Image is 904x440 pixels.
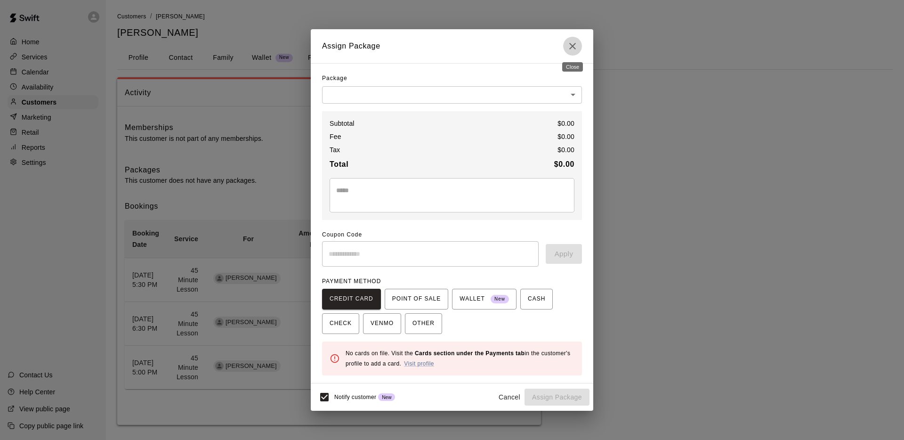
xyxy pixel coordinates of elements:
[330,132,341,141] p: Fee
[392,292,441,307] span: POINT OF SALE
[330,160,348,168] b: Total
[330,119,355,128] p: Subtotal
[415,350,525,357] b: Cards section under the Payments tab
[557,132,574,141] p: $ 0.00
[322,289,381,310] button: CREDIT CARD
[334,394,376,400] span: Notify customer
[460,292,509,307] span: WALLET
[322,313,359,334] button: CHECK
[322,71,347,86] span: Package
[562,62,583,72] div: Close
[322,228,582,243] span: Coupon Code
[494,389,525,406] button: Cancel
[330,316,352,331] span: CHECK
[322,278,381,285] span: PAYMENT METHOD
[385,289,448,310] button: POINT OF SALE
[557,145,574,155] p: $ 0.00
[363,313,401,334] button: VENMO
[557,119,574,128] p: $ 0.00
[412,316,435,331] span: OTHER
[452,289,517,310] button: WALLET New
[405,313,442,334] button: OTHER
[554,160,574,168] b: $ 0.00
[528,292,545,307] span: CASH
[330,292,373,307] span: CREDIT CARD
[330,145,340,155] p: Tax
[371,316,394,331] span: VENMO
[491,293,509,306] span: New
[378,395,395,400] span: New
[346,350,570,367] span: No cards on file. Visit the in the customer's profile to add a card.
[404,360,434,367] a: Visit profile
[311,29,593,63] h2: Assign Package
[520,289,553,310] button: CASH
[563,37,582,56] button: Close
